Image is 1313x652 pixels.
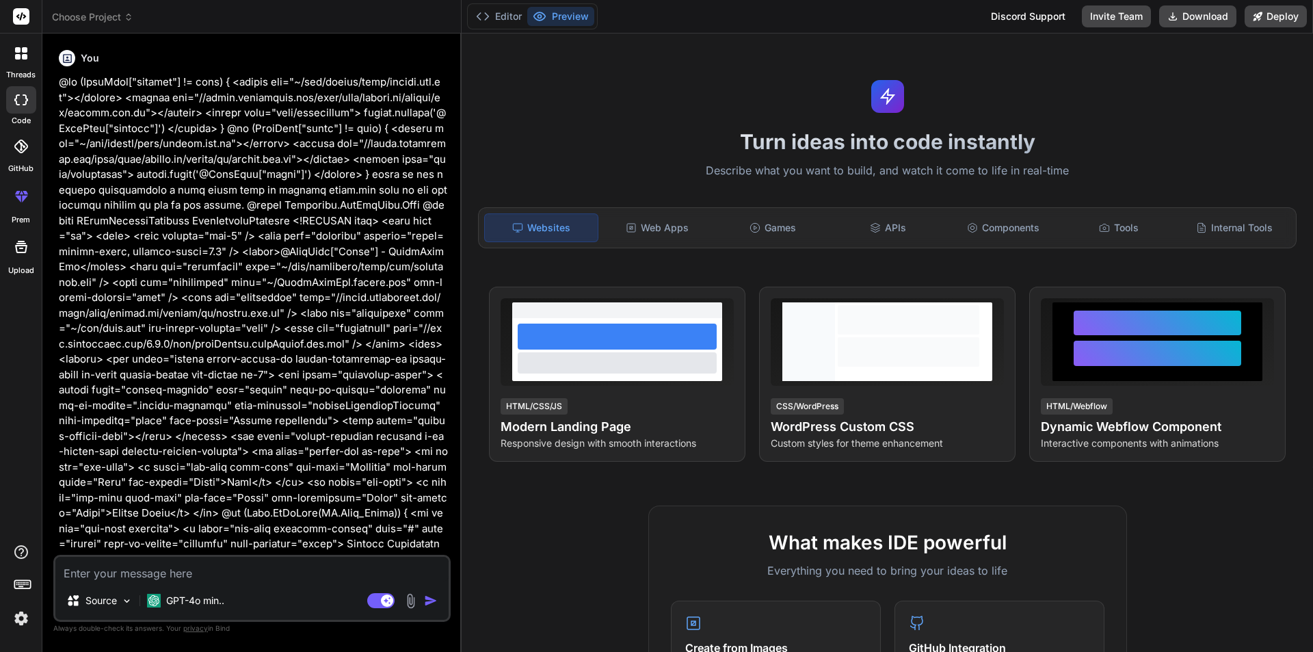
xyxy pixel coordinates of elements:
div: Components [947,213,1060,242]
button: Download [1159,5,1236,27]
button: Editor [470,7,527,26]
label: code [12,115,31,127]
div: Internal Tools [1178,213,1290,242]
p: Source [85,594,117,608]
span: Choose Project [52,10,133,24]
img: settings [10,607,33,630]
img: icon [424,594,438,608]
div: Games [717,213,830,242]
p: Responsive design with smooth interactions [501,436,734,450]
p: Always double-check its answers. Your in Bind [53,622,451,635]
p: GPT-4o min.. [166,594,224,608]
div: Websites [484,213,598,242]
div: Tools [1063,213,1176,242]
label: threads [6,69,36,81]
h6: You [81,51,99,65]
div: HTML/CSS/JS [501,398,568,415]
div: Web Apps [601,213,714,242]
p: Custom styles for theme enhancement [771,436,1004,450]
img: Pick Models [121,595,133,607]
h2: What makes IDE powerful [671,528,1104,557]
h1: Turn ideas into code instantly [470,129,1305,154]
div: CSS/WordPress [771,398,844,415]
img: attachment [403,593,419,609]
div: APIs [832,213,944,242]
h4: Modern Landing Page [501,417,734,436]
div: HTML/Webflow [1041,398,1113,415]
p: Describe what you want to build, and watch it come to life in real-time [470,162,1305,180]
div: Discord Support [983,5,1074,27]
label: GitHub [8,163,34,174]
span: privacy [183,624,208,632]
h4: Dynamic Webflow Component [1041,417,1274,436]
h4: WordPress Custom CSS [771,417,1004,436]
button: Deploy [1245,5,1307,27]
label: prem [12,214,30,226]
p: Everything you need to bring your ideas to life [671,562,1104,579]
p: Interactive components with animations [1041,436,1274,450]
button: Invite Team [1082,5,1151,27]
img: GPT-4o mini [147,594,161,608]
button: Preview [527,7,594,26]
label: Upload [8,265,34,276]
